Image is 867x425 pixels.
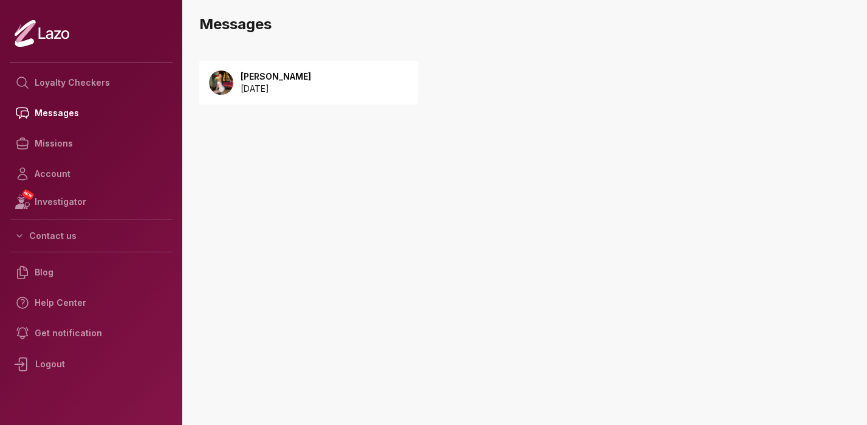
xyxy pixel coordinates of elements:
[10,159,173,189] a: Account
[10,318,173,348] a: Get notification
[10,225,173,247] button: Contact us
[199,15,857,34] h3: Messages
[241,83,311,95] p: [DATE]
[209,71,233,95] img: 53ea768d-6708-4c09-8be7-ba74ddaa1210
[10,189,173,215] a: NEWInvestigator
[10,257,173,288] a: Blog
[241,71,311,83] p: [PERSON_NAME]
[10,128,173,159] a: Missions
[10,67,173,98] a: Loyalty Checkers
[10,348,173,380] div: Logout
[10,98,173,128] a: Messages
[21,188,35,201] span: NEW
[10,288,173,318] a: Help Center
